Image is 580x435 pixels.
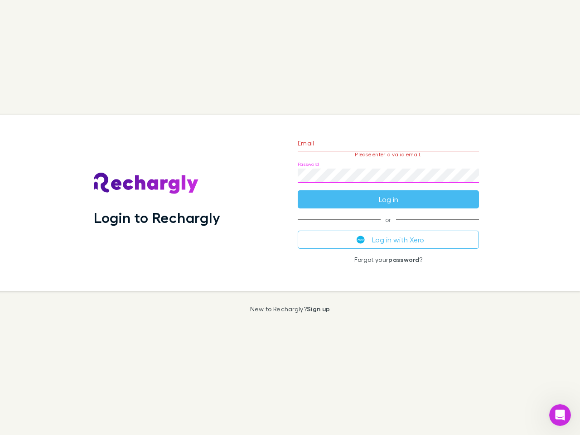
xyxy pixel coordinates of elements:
[298,190,479,208] button: Log in
[94,209,220,226] h1: Login to Rechargly
[94,173,199,194] img: Rechargly's Logo
[298,256,479,263] p: Forgot your ?
[298,151,479,158] p: Please enter a valid email.
[549,404,571,426] iframe: Intercom live chat
[307,305,330,313] a: Sign up
[388,256,419,263] a: password
[250,305,330,313] p: New to Rechargly?
[298,219,479,220] span: or
[298,161,319,168] label: Password
[298,231,479,249] button: Log in with Xero
[357,236,365,244] img: Xero's logo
